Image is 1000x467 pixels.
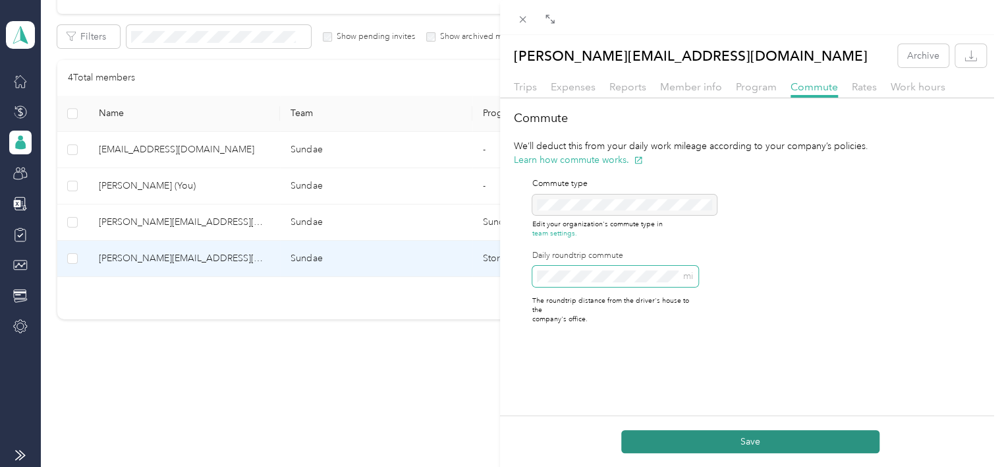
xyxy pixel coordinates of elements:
iframe: Everlance-gr Chat Button Frame [926,393,1000,467]
label: Daily roundtrip commute [532,250,698,262]
p: We’ll deduct this from your daily work mileage according to your company’s policies. [514,139,986,167]
span: mi [683,270,693,282]
span: Commute [791,80,838,93]
span: Rates [852,80,877,93]
span: Expenses [551,80,596,93]
span: Program [736,80,777,93]
button: Save [621,430,879,453]
span: Work hours [891,80,945,93]
span: Member info [660,80,722,93]
h2: Commute [514,109,986,127]
button: Archive [898,44,949,67]
button: Learn how commute works. [514,153,643,167]
span: Trips [514,80,537,93]
span: Reports [609,80,646,93]
p: Edit your organization's commute type in [532,220,698,238]
p: Commute type [532,178,698,190]
p: [PERSON_NAME][EMAIL_ADDRESS][DOMAIN_NAME] [514,44,868,67]
button: team settings. [532,229,577,238]
p: The roundtrip distance from the driver's house to the company's office. [532,296,698,324]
